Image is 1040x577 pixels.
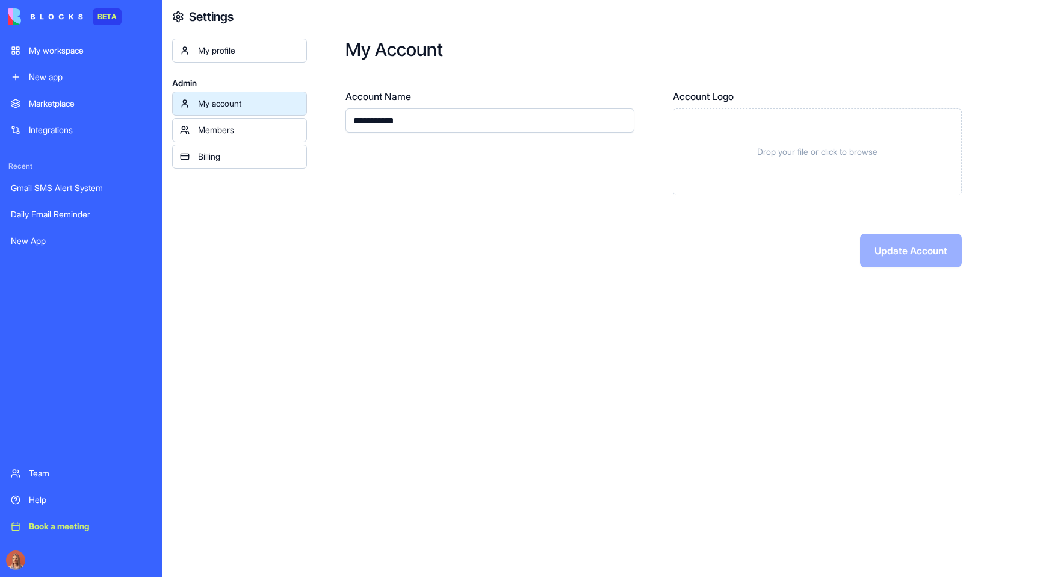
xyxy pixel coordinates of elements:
div: Billing [198,151,299,163]
a: My profile [172,39,307,63]
div: BETA [93,8,122,25]
span: Admin [172,77,307,89]
div: Gmail SMS Alert System [11,182,152,194]
div: New app [29,71,152,83]
a: New app [4,65,159,89]
a: Billing [172,145,307,169]
div: Book a meeting [29,520,152,532]
a: Team [4,461,159,485]
div: My profile [198,45,299,57]
div: Help [29,494,152,506]
div: Members [198,124,299,136]
a: Book a meeting [4,514,159,538]
a: BETA [8,8,122,25]
a: My workspace [4,39,159,63]
div: New App [11,235,152,247]
span: Drop your file or click to browse [757,146,877,158]
h2: My Account [345,39,1001,60]
a: Gmail SMS Alert System [4,176,159,200]
a: Help [4,488,159,512]
label: Account Logo [673,89,962,104]
a: Daily Email Reminder [4,202,159,226]
a: Marketplace [4,92,159,116]
img: Marina_gj5dtt.jpg [6,550,25,570]
img: logo [8,8,83,25]
a: Integrations [4,118,159,142]
h4: Settings [189,8,234,25]
div: My workspace [29,45,152,57]
div: Integrations [29,124,152,136]
div: My account [198,98,299,110]
a: My account [172,92,307,116]
a: New App [4,229,159,253]
div: Team [29,467,152,479]
div: Daily Email Reminder [11,208,152,220]
div: Drop your file or click to browse [673,108,962,195]
div: Marketplace [29,98,152,110]
span: Recent [4,161,159,171]
label: Account Name [345,89,634,104]
a: Members [172,118,307,142]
